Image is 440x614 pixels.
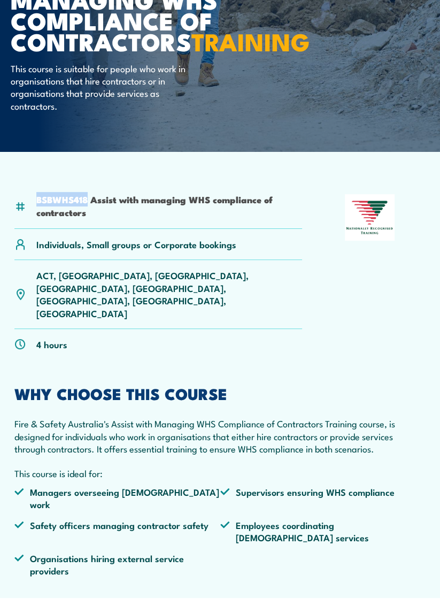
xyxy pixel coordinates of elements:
[36,193,302,218] li: BSBWHS418 Assist with managing WHS compliance of contractors
[220,519,426,544] li: Employees coordinating [DEMOGRAPHIC_DATA] services
[191,22,310,59] strong: TRAINING
[220,486,426,511] li: Supervisors ensuring WHS compliance
[36,238,236,250] p: Individuals, Small groups or Corporate bookings
[14,417,426,455] p: Fire & Safety Australia's Assist with Managing WHS Compliance of Contractors Training course, is ...
[36,269,302,319] p: ACT, [GEOGRAPHIC_DATA], [GEOGRAPHIC_DATA], [GEOGRAPHIC_DATA], [GEOGRAPHIC_DATA], [GEOGRAPHIC_DATA...
[14,552,220,577] li: Organisations hiring external service providers
[14,467,426,479] p: This course is ideal for:
[345,194,394,241] img: Nationally Recognised Training logo.
[14,386,426,400] h2: WHY CHOOSE THIS COURSE
[36,338,67,350] p: 4 hours
[11,62,206,112] p: This course is suitable for people who work in organisations that hire contractors or in organisa...
[14,519,220,544] li: Safety officers managing contractor safety
[14,486,220,511] li: Managers overseeing [DEMOGRAPHIC_DATA] work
